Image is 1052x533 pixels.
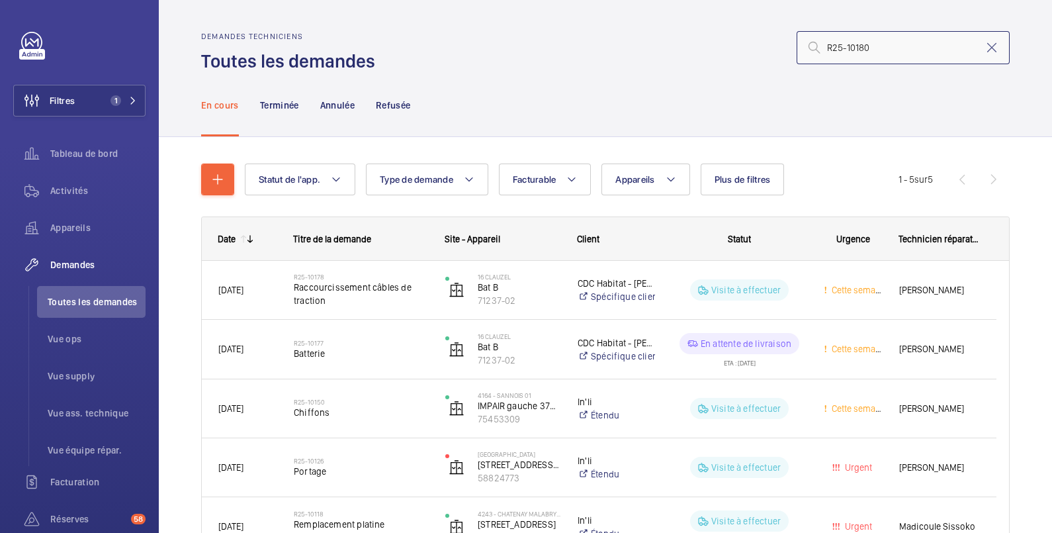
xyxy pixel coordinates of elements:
[376,99,410,112] p: Refusée
[294,347,428,360] span: Batterie
[449,282,464,298] img: elevator.svg
[478,340,560,354] p: Bat B
[48,295,146,309] span: Toutes les demandes
[50,475,146,489] span: Facturation
[478,450,560,458] p: [GEOGRAPHIC_DATA]
[797,31,1010,64] input: Chercher par numéro demande ou de devis
[48,444,146,457] span: Vue équipe répar.
[50,147,146,160] span: Tableau de bord
[48,369,146,383] span: Vue supply
[50,512,126,526] span: Réserves
[259,174,320,185] span: Statut de l'app.
[578,277,655,290] p: CDC Habitat - [PERSON_NAME]
[478,510,560,518] p: 4243 - CHATENAY MALABRY 01
[578,514,655,527] p: In'li
[294,457,428,465] h2: R25-10126
[711,283,781,297] p: Visite à effectuer
[615,174,654,185] span: Appareils
[293,234,371,244] span: Titre de la demande
[13,85,146,117] button: Filtres1
[578,409,655,422] a: Étendu
[829,285,888,295] span: Cette semaine
[218,234,236,244] div: Date
[218,344,243,354] span: [DATE]
[131,514,146,524] span: 58
[578,350,655,363] a: Spécifique client
[578,290,655,303] a: Spécifique client
[601,164,689,195] button: Appareils
[366,164,488,195] button: Type de demande
[50,221,146,234] span: Appareils
[914,174,928,185] span: sur
[245,164,355,195] button: Statut de l'app.
[578,336,655,350] p: CDC Habitat - [PERSON_NAME]
[701,164,785,195] button: Plus de filtres
[711,461,781,474] p: Visite à effectuer
[449,401,464,416] img: elevator.svg
[715,174,771,185] span: Plus de filtres
[478,391,560,399] p: 4164 - SANNOIS 01
[711,514,781,528] p: Visite à effectuer
[201,32,383,41] h2: Demandes techniciens
[445,234,500,244] span: Site - Appareil
[577,234,599,244] span: Client
[842,521,872,532] span: Urgent
[578,467,655,481] a: Étendu
[478,273,560,281] p: 16 CLAUZEL
[478,458,560,471] p: [STREET_ADDRESS][PERSON_NAME]
[899,460,980,475] span: [PERSON_NAME]
[829,344,888,354] span: Cette semaine
[728,234,751,244] span: Statut
[320,99,355,112] p: Annulée
[478,281,560,294] p: Bat B
[48,332,146,346] span: Vue ops
[899,234,981,244] span: Technicien réparateur
[449,460,464,475] img: elevator.svg
[50,184,146,197] span: Activités
[201,49,383,73] h1: Toutes les demandes
[701,337,791,350] p: En attente de livraison
[842,462,872,473] span: Urgent
[218,521,243,532] span: [DATE]
[711,402,781,415] p: Visite à effectuer
[478,518,560,531] p: [STREET_ADDRESS]
[218,285,243,295] span: [DATE]
[578,454,655,467] p: In'li
[899,401,980,416] span: [PERSON_NAME]
[50,94,75,107] span: Filtres
[899,342,980,357] span: [PERSON_NAME]
[294,281,428,307] span: Raccourcissement câbles de traction
[478,354,560,367] p: 71237-02
[478,399,560,412] p: IMPAIR gauche 375kg
[260,99,299,112] p: Terminée
[578,395,655,409] p: In'li
[499,164,592,195] button: Facturable
[478,294,560,307] p: 71237-02
[899,283,980,298] span: [PERSON_NAME]
[218,403,243,414] span: [DATE]
[829,403,888,414] span: Cette semaine
[218,462,243,473] span: [DATE]
[48,407,146,420] span: Vue ass. technique
[294,273,428,281] h2: R25-10178
[899,175,933,184] span: 1 - 5 5
[478,471,560,485] p: 58824773
[294,465,428,478] span: Portage
[201,99,239,112] p: En cours
[294,339,428,347] h2: R25-10177
[513,174,556,185] span: Facturable
[724,354,756,366] div: ETA : [DATE]
[110,95,121,106] span: 1
[449,342,464,358] img: elevator.svg
[294,406,428,419] span: Chiffons
[294,510,428,518] h2: R25-10118
[836,234,870,244] span: Urgence
[478,412,560,426] p: 75453309
[478,332,560,340] p: 16 CLAUZEL
[380,174,453,185] span: Type de demande
[50,258,146,271] span: Demandes
[294,398,428,406] h2: R25-10150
